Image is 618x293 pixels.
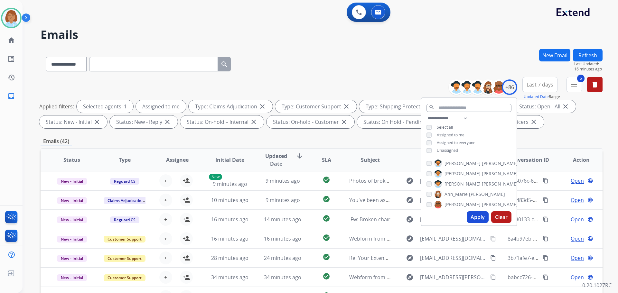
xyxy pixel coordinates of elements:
mat-icon: close [93,118,101,126]
button: Clear [491,211,511,223]
span: Assigned to me [437,132,464,138]
span: New - Initial [57,255,87,262]
mat-icon: close [530,118,538,126]
span: 9 minutes ago [266,197,300,204]
div: Status: New - Initial [39,115,107,128]
span: You've been assigned a new service order: a436fac5-5d31-4813-a15e-3bf17a6357df [349,197,549,204]
mat-icon: check_circle [323,253,330,261]
span: + [164,196,167,204]
mat-icon: content_copy [490,274,496,280]
span: Type [119,156,131,164]
span: 28 minutes ago [211,254,248,261]
span: 14 minutes ago [264,216,301,223]
span: 34 minutes ago [264,274,301,281]
mat-icon: language [587,255,593,261]
span: Customer Support [104,274,145,281]
span: [PERSON_NAME] [469,191,505,197]
mat-icon: close [164,118,171,126]
mat-icon: explore [406,273,414,281]
mat-icon: content_copy [543,216,548,222]
button: Refresh [573,49,603,61]
span: Reguard CS [110,178,139,185]
mat-icon: content_copy [543,178,548,184]
p: 0.20.1027RC [582,281,612,289]
span: Conversation ID [508,156,549,164]
span: [PERSON_NAME] [482,181,518,187]
button: Last 7 days [522,77,557,92]
mat-icon: person_add [183,196,190,204]
div: Type: Shipping Protection [359,100,444,113]
span: [PERSON_NAME] [445,170,481,177]
span: New - Initial [57,178,87,185]
mat-icon: content_copy [490,255,496,261]
span: Claims Adjudication [104,197,148,204]
mat-icon: inbox [7,92,15,100]
span: 9 minutes ago [266,177,300,184]
mat-icon: explore [406,177,414,185]
span: [EMAIL_ADDRESS][DOMAIN_NAME] [420,215,486,223]
span: Reguard CS [110,216,139,223]
span: Status [63,156,80,164]
span: 8a4b97eb-d8e2-44a2-8cfc-e2a773872f74 [508,235,604,242]
span: Customer Support [104,255,145,262]
mat-icon: person_add [183,215,190,223]
div: Status: On-hold - Customer [267,115,354,128]
span: babcc726-5c5f-482a-807a-2e1cc6f191f5 [508,274,602,281]
span: New - Initial [57,197,87,204]
mat-icon: close [250,118,257,126]
mat-icon: explore [406,235,414,243]
mat-icon: person_add [183,177,190,185]
span: Updated Date [262,152,291,168]
span: [EMAIL_ADDRESS][DOMAIN_NAME] [420,177,486,185]
button: + [159,271,172,284]
span: 10 minutes ago [211,197,248,204]
p: Emails (42) [41,137,72,145]
mat-icon: check_circle [323,195,330,203]
span: Webform from [EMAIL_ADDRESS][DOMAIN_NAME] on [DATE] [349,235,495,242]
button: + [159,213,172,226]
span: + [164,235,167,243]
p: Applied filters: [39,103,74,110]
button: New Email [539,49,570,61]
span: Ann_Marie [445,191,468,197]
span: [PERSON_NAME] [482,160,518,167]
span: Subject [361,156,380,164]
mat-icon: language [587,178,593,184]
span: Open [571,254,584,262]
mat-icon: language [587,274,593,280]
mat-icon: search [429,104,435,110]
span: Initial Date [215,156,244,164]
span: SLA [322,156,331,164]
span: [PERSON_NAME] [482,201,518,208]
span: Open [571,196,584,204]
span: New - Initial [57,216,87,223]
span: New - Initial [57,274,87,281]
button: + [159,194,172,206]
div: Type: Claims Adjudication [189,100,273,113]
mat-icon: content_copy [543,255,548,261]
span: Re: Your Extend Virtual Card [349,254,418,261]
span: 16 minutes ago [574,67,603,72]
mat-icon: explore [406,215,414,223]
div: Status: On-hold – Internal [180,115,264,128]
span: 16 minutes ago [264,235,301,242]
span: Customer Support [104,236,145,243]
span: 34 minutes ago [211,274,248,281]
mat-icon: check_circle [323,215,330,222]
span: + [164,254,167,262]
span: Open [571,273,584,281]
span: Open [571,235,584,243]
button: Apply [467,211,489,223]
mat-icon: language [587,197,593,203]
span: [PERSON_NAME] [445,160,481,167]
span: Webform from [EMAIL_ADDRESS][PERSON_NAME][DOMAIN_NAME] on [DATE] [349,274,535,281]
span: Open [571,177,584,185]
button: + [159,174,172,187]
mat-icon: content_copy [543,274,548,280]
mat-icon: delete [591,81,599,88]
mat-icon: close [342,103,350,110]
div: Status: Open - All [513,100,576,113]
span: Fw: Broken chair [351,216,390,223]
mat-icon: explore [406,196,414,204]
span: 3b71afe7-eae6-422a-96d2-501377465e7b [508,254,606,261]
